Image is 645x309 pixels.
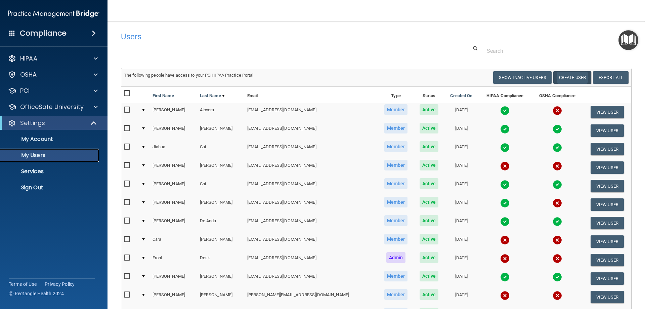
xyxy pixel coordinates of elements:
[500,272,510,282] img: tick.e7d51cea.svg
[200,92,225,100] a: Last Name
[245,177,378,195] td: [EMAIL_ADDRESS][DOMAIN_NAME]
[197,103,245,121] td: Alovera
[9,290,64,297] span: Ⓒ Rectangle Health 2024
[197,177,245,195] td: Chi
[197,251,245,269] td: Desk
[245,214,378,232] td: [EMAIL_ADDRESS][DOMAIN_NAME]
[420,215,439,226] span: Active
[245,288,378,306] td: [PERSON_NAME][EMAIL_ADDRESS][DOMAIN_NAME]
[553,106,562,115] img: cross.ca9f0e7f.svg
[493,71,552,84] button: Show Inactive Users
[618,30,638,50] button: Open Resource Center
[553,291,562,300] img: cross.ca9f0e7f.svg
[245,140,378,158] td: [EMAIL_ADDRESS][DOMAIN_NAME]
[553,161,562,171] img: cross.ca9f0e7f.svg
[9,281,37,287] a: Terms of Use
[420,123,439,133] span: Active
[8,87,98,95] a: PCI
[553,124,562,134] img: tick.e7d51cea.svg
[553,71,591,84] button: Create User
[197,214,245,232] td: De Anda
[450,92,472,100] a: Created On
[591,254,624,266] button: View User
[591,161,624,174] button: View User
[420,252,439,263] span: Active
[4,152,96,159] p: My Users
[20,87,30,95] p: PCI
[384,123,408,133] span: Member
[384,215,408,226] span: Member
[150,177,197,195] td: [PERSON_NAME]
[444,103,478,121] td: [DATE]
[197,288,245,306] td: [PERSON_NAME]
[150,158,197,177] td: [PERSON_NAME]
[245,121,378,140] td: [EMAIL_ADDRESS][DOMAIN_NAME]
[591,198,624,211] button: View User
[420,178,439,189] span: Active
[153,92,174,100] a: First Name
[150,103,197,121] td: [PERSON_NAME]
[245,87,378,103] th: Email
[591,124,624,137] button: View User
[553,143,562,152] img: tick.e7d51cea.svg
[444,251,478,269] td: [DATE]
[150,195,197,214] td: [PERSON_NAME]
[444,232,478,251] td: [DATE]
[245,103,378,121] td: [EMAIL_ADDRESS][DOMAIN_NAME]
[444,121,478,140] td: [DATE]
[197,121,245,140] td: [PERSON_NAME]
[150,140,197,158] td: Jiahua
[591,143,624,155] button: View User
[553,198,562,208] img: cross.ca9f0e7f.svg
[384,289,408,300] span: Member
[420,271,439,281] span: Active
[500,291,510,300] img: cross.ca9f0e7f.svg
[591,106,624,118] button: View User
[384,178,408,189] span: Member
[500,198,510,208] img: tick.e7d51cea.svg
[245,251,378,269] td: [EMAIL_ADDRESS][DOMAIN_NAME]
[444,195,478,214] td: [DATE]
[420,289,439,300] span: Active
[197,232,245,251] td: [PERSON_NAME]
[591,180,624,192] button: View User
[500,143,510,152] img: tick.e7d51cea.svg
[414,87,444,103] th: Status
[384,197,408,207] span: Member
[197,140,245,158] td: Cai
[124,73,254,78] span: The following people have access to your PCIHIPAA Practice Portal
[197,158,245,177] td: [PERSON_NAME]
[20,103,84,111] p: OfficeSafe University
[20,29,67,38] h4: Compliance
[500,217,510,226] img: tick.e7d51cea.svg
[384,271,408,281] span: Member
[553,217,562,226] img: tick.e7d51cea.svg
[20,54,37,63] p: HIPAA
[444,288,478,306] td: [DATE]
[553,235,562,245] img: cross.ca9f0e7f.svg
[420,160,439,170] span: Active
[4,136,96,143] p: My Account
[8,7,99,21] img: PMB logo
[197,195,245,214] td: [PERSON_NAME]
[420,197,439,207] span: Active
[45,281,75,287] a: Privacy Policy
[8,54,98,63] a: HIPAA
[245,269,378,288] td: [EMAIL_ADDRESS][DOMAIN_NAME]
[245,232,378,251] td: [EMAIL_ADDRESS][DOMAIN_NAME]
[444,158,478,177] td: [DATE]
[500,161,510,171] img: cross.ca9f0e7f.svg
[420,141,439,152] span: Active
[529,261,637,288] iframe: Drift Widget Chat Controller
[420,104,439,115] span: Active
[500,124,510,134] img: tick.e7d51cea.svg
[500,106,510,115] img: tick.e7d51cea.svg
[591,291,624,303] button: View User
[553,180,562,189] img: tick.e7d51cea.svg
[500,254,510,263] img: cross.ca9f0e7f.svg
[245,195,378,214] td: [EMAIL_ADDRESS][DOMAIN_NAME]
[444,214,478,232] td: [DATE]
[150,269,197,288] td: [PERSON_NAME]
[8,103,98,111] a: OfficeSafe University
[121,32,415,41] h4: Users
